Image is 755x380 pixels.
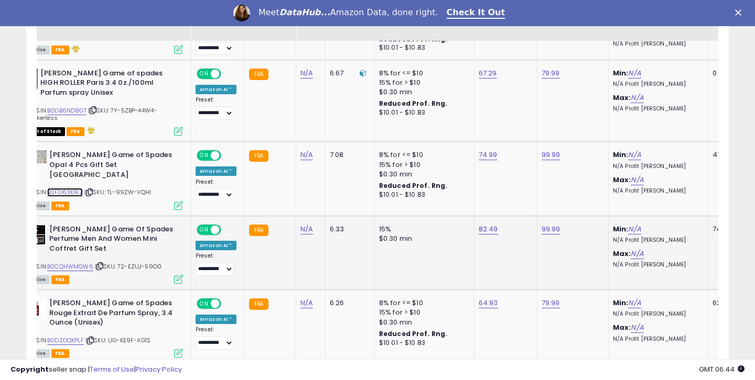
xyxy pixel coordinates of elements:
span: All listings currently available for purchase on Amazon [26,46,50,54]
a: N/A [300,298,313,308]
b: Max: [613,93,631,103]
div: 15% for > $10 [379,78,466,87]
span: | SKU: 7Y-5ZBP-44W4-stickerless [26,106,157,122]
i: hazardous material [84,127,95,134]
div: 8% for <= $10 [379,69,466,78]
p: N/A Profit [PERSON_NAME] [613,261,700,269]
div: 74 [713,225,745,234]
p: N/A Profit [PERSON_NAME] [613,310,700,318]
p: N/A Profit [PERSON_NAME] [613,237,700,244]
b: Reduced Prof. Rng. [379,329,448,338]
b: Min: [613,150,629,160]
span: ON [198,69,211,78]
a: 79.99 [542,298,560,308]
div: 15% for > $10 [379,160,466,170]
b: Max: [613,322,631,332]
small: FBA [249,150,268,162]
span: FBA [67,127,84,136]
p: N/A Profit [PERSON_NAME] [613,105,700,113]
a: 82.49 [479,224,498,234]
i: hazardous material [69,45,80,52]
span: FBA [51,46,69,54]
a: 99.99 [542,150,560,160]
p: N/A Profit [PERSON_NAME] [613,81,700,88]
b: Min: [613,298,629,308]
div: 15% for > $10 [379,308,466,317]
img: Profile image for Georgie [233,5,250,21]
span: ON [198,151,211,160]
div: $10.01 - $10.83 [379,191,466,199]
small: FBA [249,69,268,80]
a: 74.99 [479,150,498,160]
b: [PERSON_NAME] Game Of Spades Perfume Men And Women Mini Coffret Gift Set [49,225,177,256]
a: N/A [628,298,641,308]
div: Preset: [196,252,236,276]
b: Max: [613,249,631,259]
b: [PERSON_NAME] Game of Spades Rouge Extrait De Parfum Spray, 3.4 Ounce (Unisex) [49,298,177,330]
p: N/A Profit [PERSON_NAME] [613,40,700,48]
a: N/A [628,150,641,160]
div: Amazon AI * [196,166,236,176]
div: $10.01 - $10.83 [379,108,466,117]
a: N/A [631,249,643,259]
span: ON [198,299,211,308]
a: 99.99 [542,224,560,234]
b: Reduced Prof. Rng. [379,99,448,108]
a: B0DB6ND8GT [47,106,87,115]
a: Check It Out [447,7,505,19]
a: N/A [300,68,313,79]
div: $0.30 min [379,170,466,179]
p: N/A Profit [PERSON_NAME] [613,187,700,195]
b: Min: [613,224,629,234]
div: 8% for <= $10 [379,150,466,160]
a: 79.99 [542,68,560,79]
b: Reduced Prof. Rng. [379,181,448,190]
a: B0DZDQKPLF [47,336,84,345]
div: ASIN: [26,69,183,135]
span: FBA [51,202,69,210]
a: N/A [628,68,641,79]
i: DataHub... [279,7,330,17]
b: Max: [613,175,631,185]
a: N/A [300,224,313,234]
div: Close [735,9,746,16]
div: Preset: [196,326,236,350]
div: Amazon AI * [196,85,236,94]
b: Min: [613,68,629,78]
div: Amazon AI * [196,315,236,324]
span: All listings currently available for purchase on Amazon [26,202,50,210]
span: | SKU: TL-99ZW-VQHI [84,188,151,196]
a: N/A [300,150,313,160]
div: 47 [713,150,745,160]
span: | SKU: UG-KE9F-AG1S [85,336,150,344]
div: $0.30 min [379,87,466,97]
span: 2025-09-16 06:44 GMT [699,364,745,374]
a: B0CQHWMGW6 [47,262,93,271]
span: | SKU: 72-EZUJ-59O0 [95,262,161,271]
p: N/A Profit [PERSON_NAME] [613,336,700,343]
a: N/A [628,224,641,234]
div: Preset: [196,178,236,202]
span: FBA [51,275,69,284]
a: 64.93 [479,298,498,308]
span: OFF [220,225,236,234]
small: FBA [249,298,268,310]
div: $0.30 min [379,318,466,327]
span: All listings that are currently out of stock and unavailable for purchase on Amazon [26,127,65,136]
div: Preset: [196,96,236,120]
a: B0FD63K1RZ [47,188,83,197]
div: 6.26 [330,298,366,308]
span: All listings currently available for purchase on Amazon [26,275,50,284]
a: Terms of Use [90,364,134,374]
a: Privacy Policy [136,364,182,374]
a: N/A [631,175,643,185]
strong: Copyright [10,364,49,374]
div: $0.30 min [379,234,466,243]
div: seller snap | | [10,365,182,375]
span: OFF [220,69,236,78]
small: FBA [249,225,268,236]
a: N/A [631,322,643,333]
div: Amazon AI * [196,241,236,250]
span: OFF [220,151,236,160]
span: ON [198,225,211,234]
